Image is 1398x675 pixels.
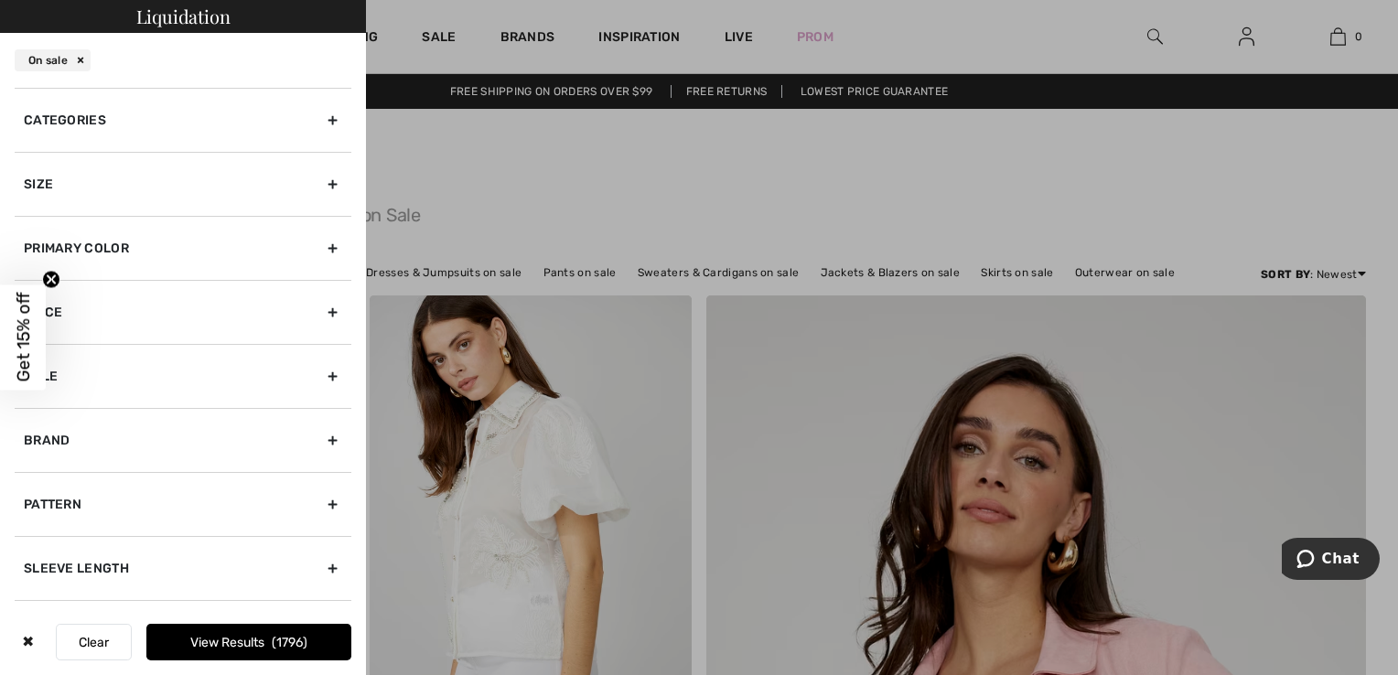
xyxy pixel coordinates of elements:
[1282,538,1380,584] iframe: Opens a widget where you can chat to one of our agents
[15,472,351,536] div: Pattern
[146,624,351,660] button: View Results1796
[15,49,91,71] div: On sale
[15,88,351,152] div: Categories
[56,624,132,660] button: Clear
[15,344,351,408] div: Sale
[15,216,351,280] div: Primary Color
[15,152,351,216] div: Size
[42,271,60,289] button: Close teaser
[15,600,351,664] div: Dress Length
[272,635,307,650] span: 1796
[15,536,351,600] div: Sleeve length
[13,293,34,382] span: Get 15% off
[15,624,41,660] div: ✖
[15,280,351,344] div: Price
[15,408,351,472] div: Brand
